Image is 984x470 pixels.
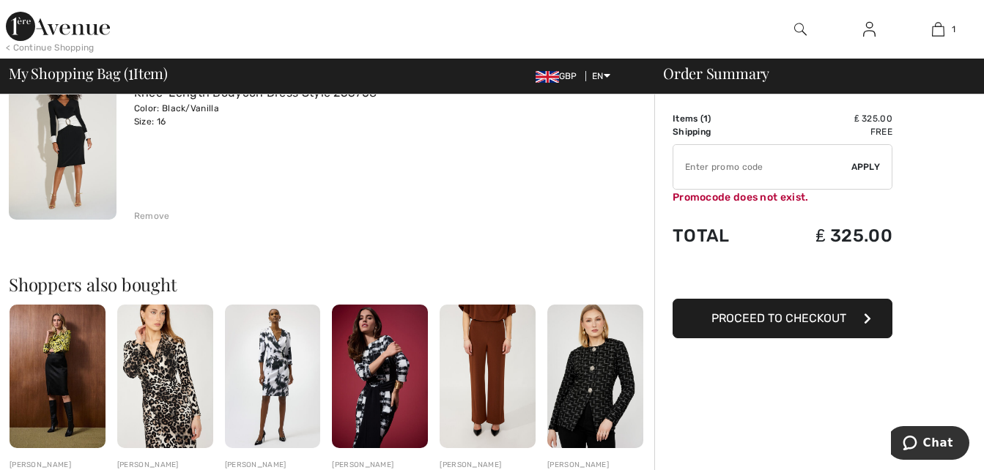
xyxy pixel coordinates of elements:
[117,305,213,448] img: Animal Print Wrap Dress Style 254217
[703,113,708,124] span: 1
[851,160,881,174] span: Apply
[673,112,766,125] td: Items ( )
[9,275,654,293] h2: Shoppers also bought
[673,125,766,138] td: Shipping
[952,23,955,36] span: 1
[794,20,807,38] img: search the website
[891,426,969,463] iframe: Opens a widget where you can chat to one of our agents
[440,305,536,448] img: Wide-Leg Trousers Style 254303
[6,41,95,54] div: < Continue Shopping
[863,20,876,38] img: My Info
[9,66,168,81] span: My Shopping Bag ( Item)
[547,305,643,448] img: Formal Collared Abstract Blazer Style 253385
[766,112,892,125] td: ₤ 325.00
[673,261,892,294] iframe: PayPal
[711,311,846,325] span: Proceed to Checkout
[673,145,851,189] input: Promo code
[904,20,972,38] a: 1
[673,190,892,205] div: Promocode does not exist.
[932,20,944,38] img: My Bag
[645,66,975,81] div: Order Summary
[536,71,559,83] img: UK Pound
[6,12,110,41] img: 1ère Avenue
[134,209,170,223] div: Remove
[673,211,766,261] td: Total
[851,20,887,39] a: Sign In
[9,59,116,220] img: Knee-Length Bodycon Dress Style 253768
[225,305,321,448] img: Bodycon Knee-Length Dress Style 254171
[766,211,892,261] td: ₤ 325.00
[332,305,428,448] img: Plaid Maxi Wrap Dress Style 253289
[536,71,583,81] span: GBP
[10,305,106,448] img: High-Waist Pencil Skirt Style 253063
[673,299,892,338] button: Proceed to Checkout
[592,71,610,81] span: EN
[134,102,377,128] div: Color: Black/Vanilla Size: 16
[766,125,892,138] td: Free
[128,62,133,81] span: 1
